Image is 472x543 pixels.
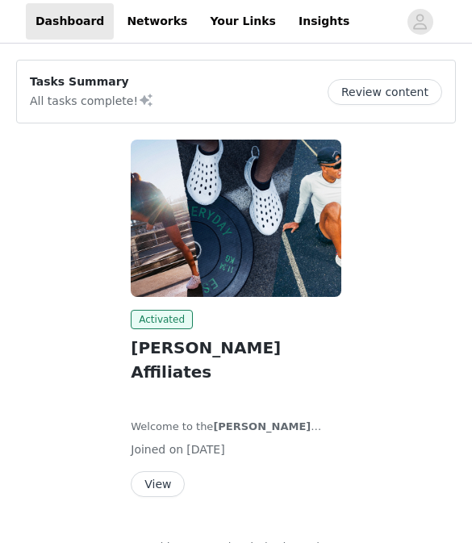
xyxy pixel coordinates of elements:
span: [DATE] [186,443,224,456]
a: Dashboard [26,3,114,40]
h2: [PERSON_NAME] Affiliates [131,336,341,384]
a: View [131,478,185,491]
button: View [131,471,185,497]
p: Tasks Summary [30,73,154,90]
a: Your Links [200,3,286,40]
span: Joined on [131,443,183,456]
span: Activated [131,310,193,329]
div: avatar [412,9,428,35]
img: KANE Footwear [131,140,341,297]
p: Welcome to the Program! [131,419,341,435]
a: Insights [289,3,359,40]
a: Networks [117,3,197,40]
p: All tasks complete! [30,90,154,110]
button: Review content [328,79,442,105]
strong: [PERSON_NAME] Affiliate [131,420,321,449]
